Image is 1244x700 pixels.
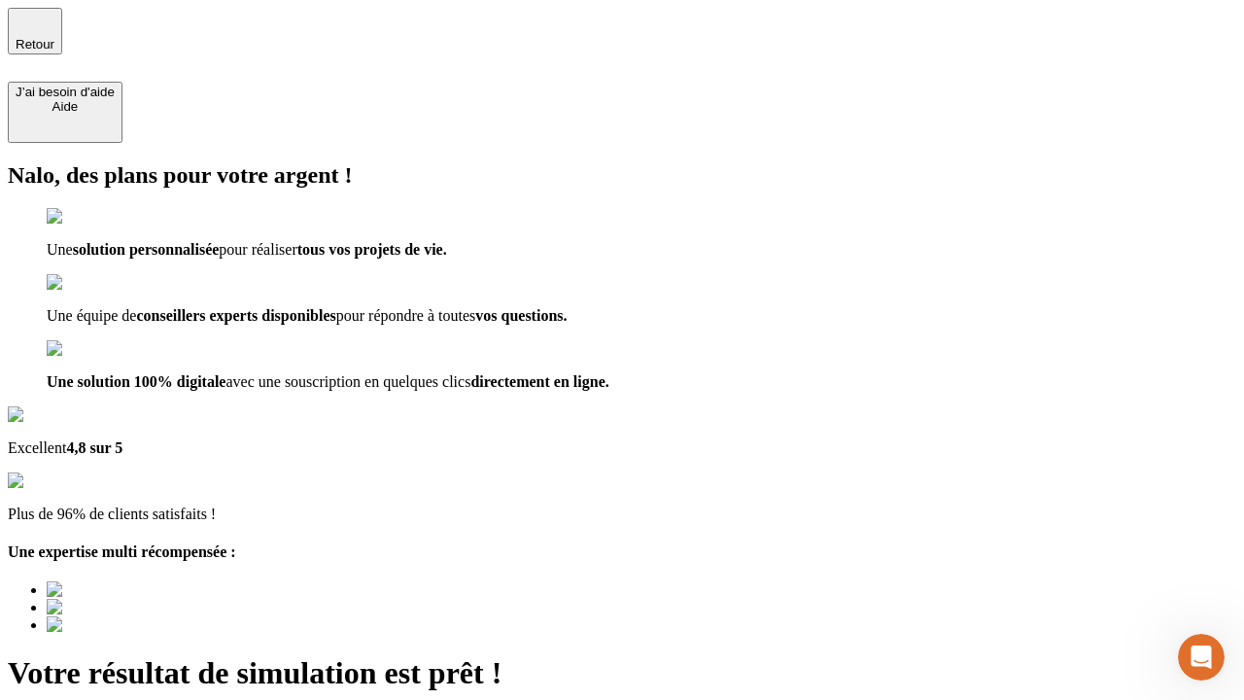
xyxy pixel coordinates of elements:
[8,506,1236,523] p: Plus de 96% de clients satisfaits !
[66,439,122,456] span: 4,8 sur 5
[47,241,73,258] span: Une
[8,655,1236,691] h1: Votre résultat de simulation est prêt !
[47,599,226,616] img: Best savings advice award
[1178,634,1225,681] iframe: Intercom live chat
[8,162,1236,189] h2: Nalo, des plans pour votre argent !
[16,37,54,52] span: Retour
[73,241,220,258] span: solution personnalisée
[8,82,122,143] button: J’ai besoin d'aideAide
[475,307,567,324] span: vos questions.
[8,8,62,54] button: Retour
[47,340,130,358] img: checkmark
[225,373,470,390] span: avec une souscription en quelques clics
[47,581,226,599] img: Best savings advice award
[8,439,66,456] span: Excellent
[470,373,608,390] span: directement en ligne.
[297,241,447,258] span: tous vos projets de vie.
[16,85,115,99] div: J’ai besoin d'aide
[47,274,130,292] img: checkmark
[16,99,115,114] div: Aide
[8,472,104,490] img: reviews stars
[136,307,335,324] span: conseillers experts disponibles
[8,543,1236,561] h4: Une expertise multi récompensée :
[336,307,476,324] span: pour répondre à toutes
[47,616,226,634] img: Best savings advice award
[47,307,136,324] span: Une équipe de
[219,241,296,258] span: pour réaliser
[47,208,130,226] img: checkmark
[47,373,225,390] span: Une solution 100% digitale
[8,406,121,424] img: Google Review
